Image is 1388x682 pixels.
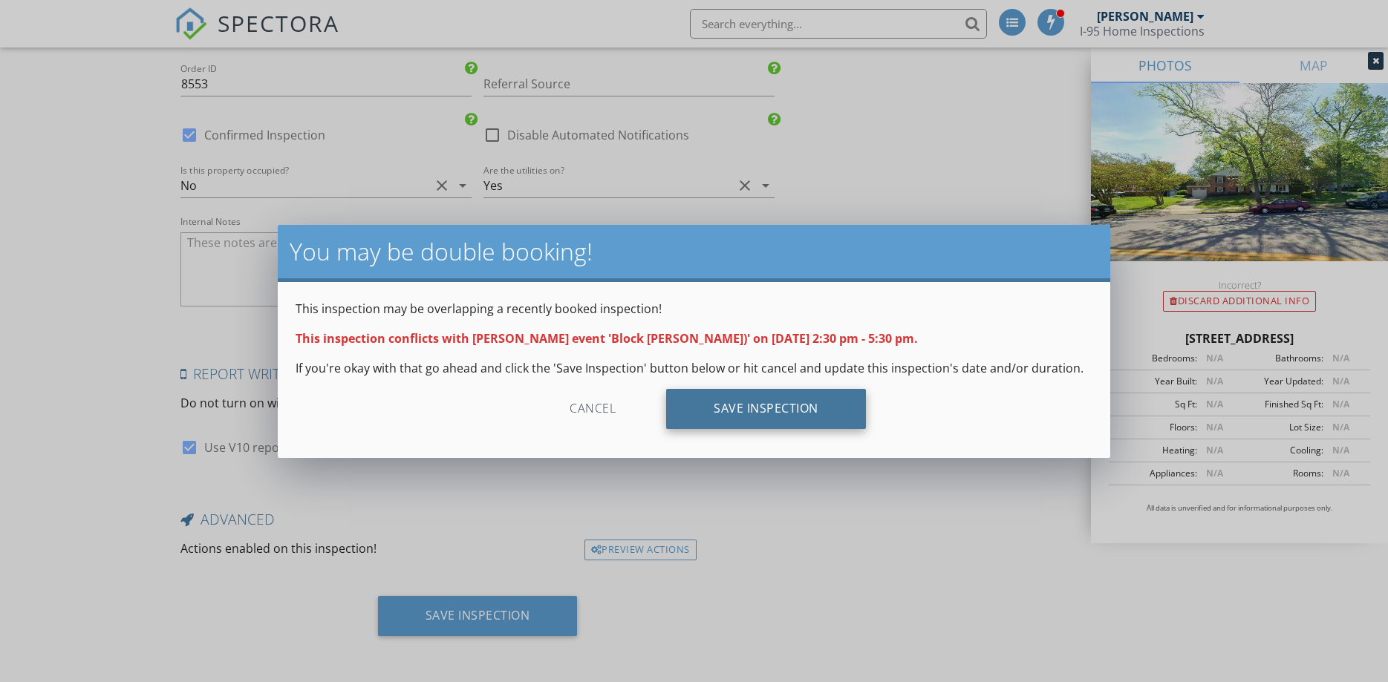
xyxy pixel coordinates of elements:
div: Save Inspection [666,389,866,429]
p: If you're okay with that go ahead and click the 'Save Inspection' button below or hit cancel and ... [296,359,1092,377]
p: This inspection may be overlapping a recently booked inspection! [296,300,1092,318]
strong: This inspection conflicts with [PERSON_NAME] event 'Block [PERSON_NAME])' on [DATE] 2:30 pm - 5:3... [296,330,918,347]
div: Cancel [522,389,663,429]
h2: You may be double booking! [290,237,1098,266]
